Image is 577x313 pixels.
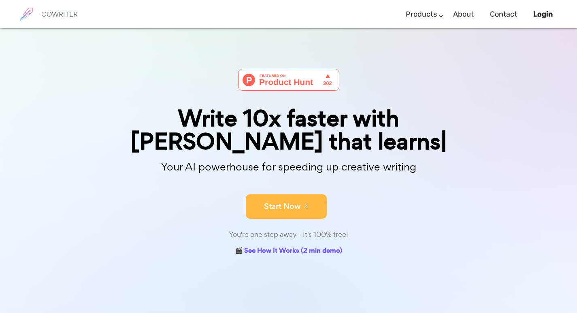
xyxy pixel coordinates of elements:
a: 🎬 See How It Works (2 min demo) [235,245,342,258]
p: Your AI powerhouse for speeding up creative writing [86,158,491,176]
a: Contact [490,2,517,26]
img: brand logo [16,4,36,24]
b: Login [533,10,553,19]
div: Write 10x faster with [PERSON_NAME] that learns [86,107,491,153]
a: About [453,2,474,26]
button: Start Now [246,194,327,219]
a: Products [406,2,437,26]
a: Login [533,2,553,26]
div: You're one step away - It's 100% free! [86,229,491,241]
h6: COWRITER [41,11,78,18]
img: Cowriter - Your AI buddy for speeding up creative writing | Product Hunt [238,69,339,91]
